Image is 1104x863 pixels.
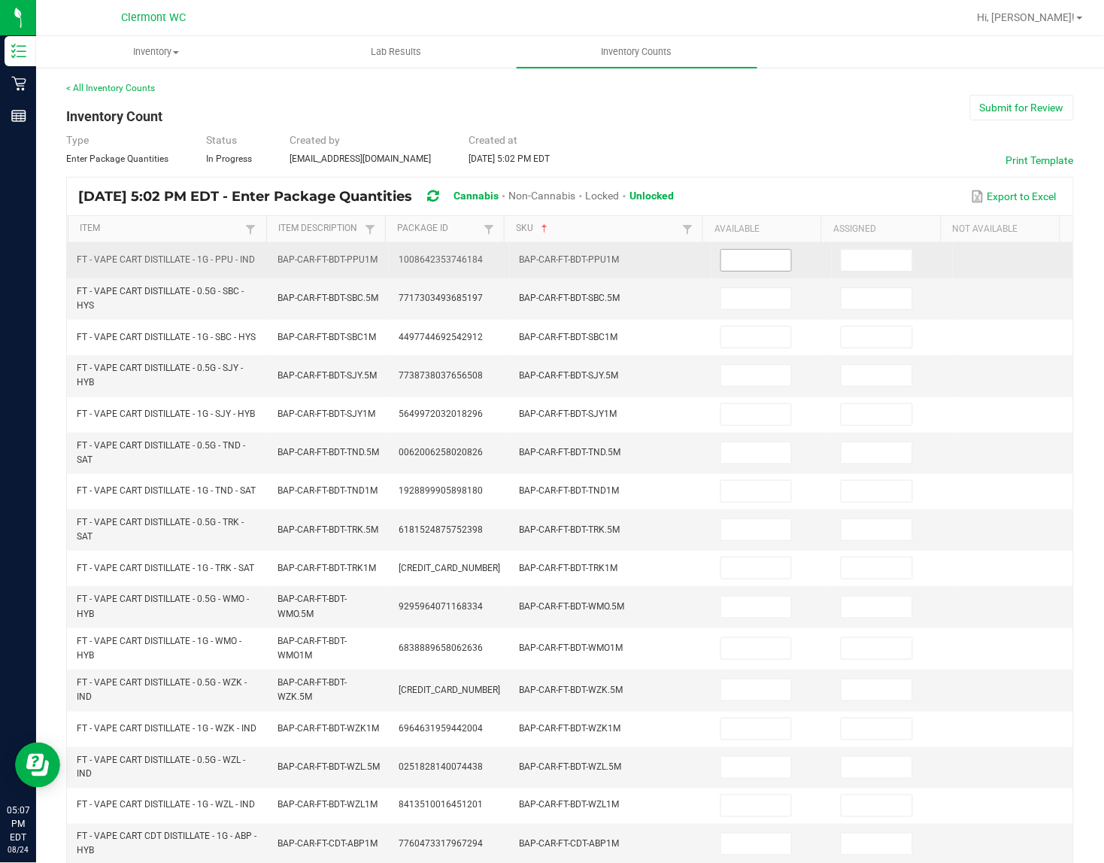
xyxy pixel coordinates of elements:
[399,447,483,457] span: 0062006258020826
[206,134,237,146] span: Status
[77,332,256,342] span: FT - VAPE CART DISTILLATE - 1G - SBC - HYS
[519,643,623,653] span: BAP-CAR-FT-BDT-WMO1M
[399,254,483,265] span: 1008642353746184
[278,223,361,235] a: Item DescriptionSortable
[351,45,442,59] span: Lab Results
[11,44,26,59] inline-svg: Inventory
[77,440,245,465] span: FT - VAPE CART DISTILLATE - 0.5G - TND - SAT
[77,636,241,661] span: FT - VAPE CART DISTILLATE - 1G - WMO - HYB
[15,743,60,788] iframe: Resource center
[11,76,26,91] inline-svg: Retail
[399,332,483,342] span: 4497744692542912
[399,685,500,695] span: [CREDIT_CARD_NUMBER]
[278,677,347,702] span: BAP-CAR-FT-BDT-WZK.5M
[77,800,255,810] span: FT - VAPE CART DISTILLATE - 1G - WZL - IND
[278,800,378,810] span: BAP-CAR-FT-BDT-WZL1M
[7,804,29,845] p: 05:07 PM EDT
[278,447,379,457] span: BAP-CAR-FT-BDT-TND.5M
[970,95,1074,120] button: Submit for Review
[278,839,378,849] span: BAP-CAR-FT-CDT-ABP1M
[277,36,517,68] a: Lab Results
[678,220,696,239] a: Filter
[121,11,186,24] span: Clermont WC
[539,223,551,235] span: Sortable
[399,524,483,535] span: 6181524875752398
[399,409,483,419] span: 5649972032018296
[278,293,378,303] span: BAP-CAR-FT-BDT-SBC.5M
[278,370,377,381] span: BAP-CAR-FT-BDT-SJY.5M
[278,254,378,265] span: BAP-CAR-FT-BDT-PPU1M
[278,563,376,573] span: BAP-CAR-FT-BDT-TRK1M
[508,190,575,202] span: Non-Cannabis
[77,517,244,542] span: FT - VAPE CART DISTILLATE - 0.5G - TRK - SAT
[399,761,483,772] span: 0251828140074438
[399,839,483,849] span: 7760473317967294
[480,220,498,239] a: Filter
[278,594,347,618] span: BAP-CAR-FT-BDT-WMO.5M
[66,83,155,93] a: < All Inventory Counts
[242,220,260,239] a: Filter
[398,223,481,235] a: Package IdSortable
[361,220,379,239] a: Filter
[519,601,624,612] span: BAP-CAR-FT-BDT-WMO.5M
[399,723,483,734] span: 6964631959442004
[278,636,347,661] span: BAP-CAR-FT-BDT-WMO1M
[77,831,256,856] span: FT - VAPE CART CDT DISTILLATE - 1G - ABP - HYB
[519,685,623,695] span: BAP-CAR-FT-BDT-WZK.5M
[77,363,243,387] span: FT - VAPE CART DISTILLATE - 0.5G - SJY - HYB
[821,216,940,243] th: Assigned
[519,485,619,496] span: BAP-CAR-FT-BDT-TND1M
[519,447,620,457] span: BAP-CAR-FT-BDT-TND.5M
[77,409,255,419] span: FT - VAPE CART DISTILLATE - 1G - SJY - HYB
[77,594,249,618] span: FT - VAPE CART DISTILLATE - 0.5G - WMO - HYB
[77,677,247,702] span: FT - VAPE CART DISTILLATE - 0.5G - WZK - IND
[519,723,620,734] span: BAP-CAR-FT-BDT-WZK1M
[7,845,29,856] p: 08/24
[519,293,620,303] span: BAP-CAR-FT-BDT-SBC.5M
[36,36,277,68] a: Inventory
[278,332,376,342] span: BAP-CAR-FT-BDT-SBC1M
[581,45,693,59] span: Inventory Counts
[37,45,276,59] span: Inventory
[77,254,255,265] span: FT - VAPE CART DISTILLATE - 1G - PPU - IND
[66,108,162,124] span: Inventory Count
[519,409,617,419] span: BAP-CAR-FT-BDT-SJY1M
[77,563,254,573] span: FT - VAPE CART DISTILLATE - 1G - TRK - SAT
[77,755,245,779] span: FT - VAPE CART DISTILLATE - 0.5G - WZL - IND
[517,223,678,235] a: SKUSortable
[66,134,89,146] span: Type
[78,183,685,211] div: [DATE] 5:02 PM EDT - Enter Package Quantities
[1006,153,1074,168] button: Print Template
[519,332,617,342] span: BAP-CAR-FT-BDT-SBC1M
[519,800,619,810] span: BAP-CAR-FT-BDT-WZL1M
[399,485,483,496] span: 1928899905898180
[469,153,550,164] span: [DATE] 5:02 PM EDT
[978,11,1075,23] span: Hi, [PERSON_NAME]!
[278,723,379,734] span: BAP-CAR-FT-BDT-WZK1M
[278,485,378,496] span: BAP-CAR-FT-BDT-TND1M
[399,370,483,381] span: 7738738037656508
[519,370,618,381] span: BAP-CAR-FT-BDT-SJY.5M
[278,409,375,419] span: BAP-CAR-FT-BDT-SJY1M
[206,153,252,164] span: In Progress
[77,286,244,311] span: FT - VAPE CART DISTILLATE - 0.5G - SBC - HYS
[278,524,378,535] span: BAP-CAR-FT-BDT-TRK.5M
[399,643,483,653] span: 6838889658062636
[399,293,483,303] span: 7717303493685197
[519,761,621,772] span: BAP-CAR-FT-BDT-WZL.5M
[629,190,674,202] span: Unlocked
[290,153,431,164] span: [EMAIL_ADDRESS][DOMAIN_NAME]
[290,134,340,146] span: Created by
[967,184,1060,209] button: Export to Excel
[66,153,168,164] span: Enter Package Quantities
[399,601,483,612] span: 9295964071168334
[278,761,380,772] span: BAP-CAR-FT-BDT-WZL.5M
[519,254,619,265] span: BAP-CAR-FT-BDT-PPU1M
[941,216,1060,243] th: Not Available
[77,485,256,496] span: FT - VAPE CART DISTILLATE - 1G - TND - SAT
[586,190,620,202] span: Locked
[702,216,821,243] th: Available
[519,839,619,849] span: BAP-CAR-FT-CDT-ABP1M
[519,524,620,535] span: BAP-CAR-FT-BDT-TRK.5M
[77,723,256,734] span: FT - VAPE CART DISTILLATE - 1G - WZK - IND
